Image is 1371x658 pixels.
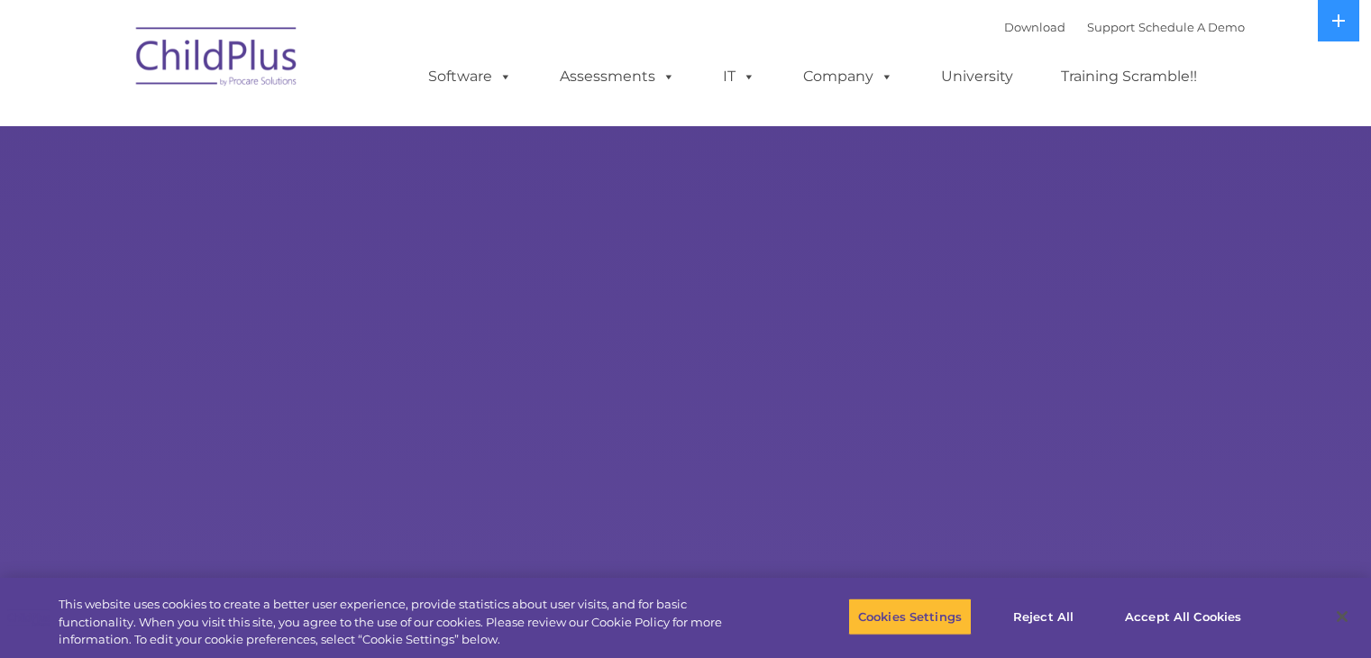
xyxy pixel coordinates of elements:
a: Training Scramble!! [1043,59,1215,95]
a: Company [785,59,911,95]
font: | [1004,20,1245,34]
img: ChildPlus by Procare Solutions [127,14,307,105]
a: Software [410,59,530,95]
a: Support [1087,20,1135,34]
div: This website uses cookies to create a better user experience, provide statistics about user visit... [59,596,754,649]
a: Assessments [542,59,693,95]
button: Accept All Cookies [1115,598,1251,635]
a: Download [1004,20,1065,34]
button: Cookies Settings [848,598,972,635]
a: University [923,59,1031,95]
a: Schedule A Demo [1138,20,1245,34]
button: Reject All [987,598,1100,635]
a: IT [705,59,773,95]
button: Close [1322,597,1362,636]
